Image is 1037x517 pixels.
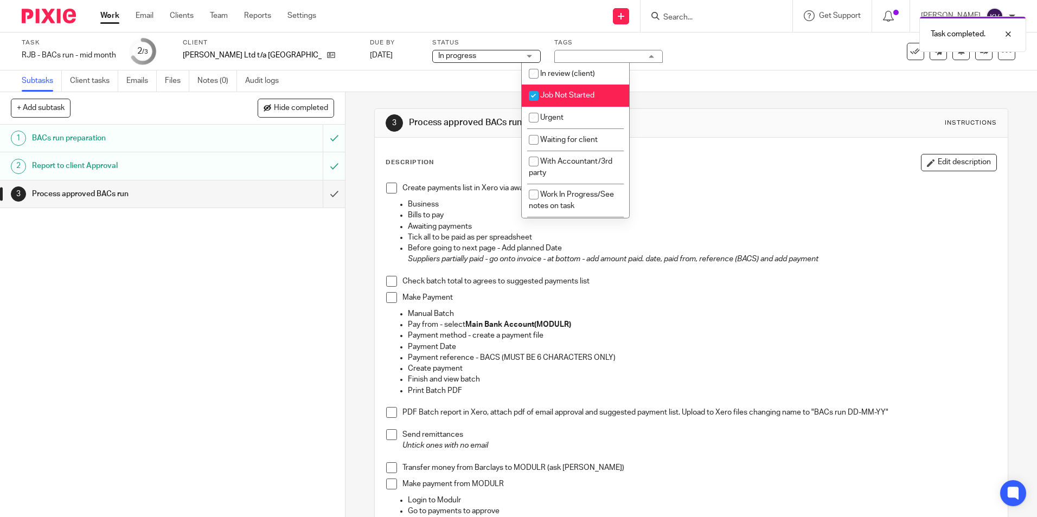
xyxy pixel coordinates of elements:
div: RJB - BACs run - mid month [22,50,116,61]
p: Make payment from MODULR [402,479,996,489]
h1: Process approved BACs run [32,186,219,202]
span: Hide completed [274,104,328,113]
a: Notes (0) [197,70,237,92]
a: Subtasks [22,70,62,92]
span: With Accountant/3rd party [529,158,612,177]
span: [DATE] [370,51,393,59]
div: 2 [11,159,26,174]
p: Create payment [408,363,996,374]
label: Task [22,38,116,47]
p: Tick all to be paid as per spreadsheet [408,232,996,243]
img: svg%3E [986,8,1003,25]
em: Suppliers partially paid - go onto invoice - at bottom - add amount paid. date, paid from, refere... [408,255,818,263]
div: 1 [11,131,26,146]
p: Payment method - create a payment file [408,330,996,341]
p: [PERSON_NAME] Ltd t/a [GEOGRAPHIC_DATA] [183,50,322,61]
button: Hide completed [258,99,334,117]
div: 3 [11,186,26,202]
a: Clients [170,10,194,21]
p: Send remittances [402,429,996,440]
a: Work [100,10,119,21]
span: Urgent [540,114,564,121]
strong: Main Bank Account(MODULR) [465,321,571,328]
button: Edit description [921,154,997,171]
p: Awaiting payments [408,221,996,232]
div: Instructions [945,119,997,127]
a: Files [165,70,189,92]
p: PDF Batch report in Xero, attach pdf of email approval and suggested payment list. Upload to Xero... [402,407,996,418]
p: Description [386,158,434,167]
h1: Process approved BACs run [409,117,714,128]
span: In progress [438,52,476,60]
label: Due by [370,38,419,47]
p: Transfer money from Barclays to MODULR (ask [PERSON_NAME]) [402,462,996,473]
p: Check batch total to agrees to suggested payments list [402,276,996,287]
span: In review (client) [540,70,595,77]
span: Work In Progress/See notes on task [529,191,614,210]
p: Payment reference - BACS (MUST BE 6 CHARACTERS ONLY) [408,352,996,363]
span: Waiting for client [540,136,598,144]
p: Login to Modulr [408,495,996,506]
em: Untick ones with no email [402,442,488,449]
p: Make Payment [402,292,996,303]
p: Payment Date [408,341,996,352]
a: Team [210,10,228,21]
small: /3 [142,49,148,55]
label: Client [183,38,356,47]
p: Print Batch PDF [408,385,996,396]
a: Reports [244,10,271,21]
h1: Report to client Approval [32,158,219,174]
p: Go to payments to approve [408,506,996,516]
a: Audit logs [245,70,287,92]
p: Before going to next page - Add planned Date [408,243,996,254]
p: Pay from - select [408,319,996,330]
label: Status [432,38,541,47]
p: Create payments list in Xero via awaiting payments tab in bills [402,183,996,193]
p: Business [408,199,996,210]
a: Emails [126,70,157,92]
a: Email [136,10,153,21]
button: + Add subtask [11,99,71,117]
p: Bills to pay [408,210,996,221]
p: Task completed. [931,29,985,40]
a: Client tasks [70,70,118,92]
div: 3 [386,114,403,132]
p: Finish and view batch [408,374,996,385]
a: Settings [287,10,316,21]
h1: BACs run preparation [32,130,219,146]
img: Pixie [22,9,76,23]
p: Manual Batch [408,308,996,319]
div: 2 [137,45,148,57]
span: Job Not Started [540,92,594,99]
